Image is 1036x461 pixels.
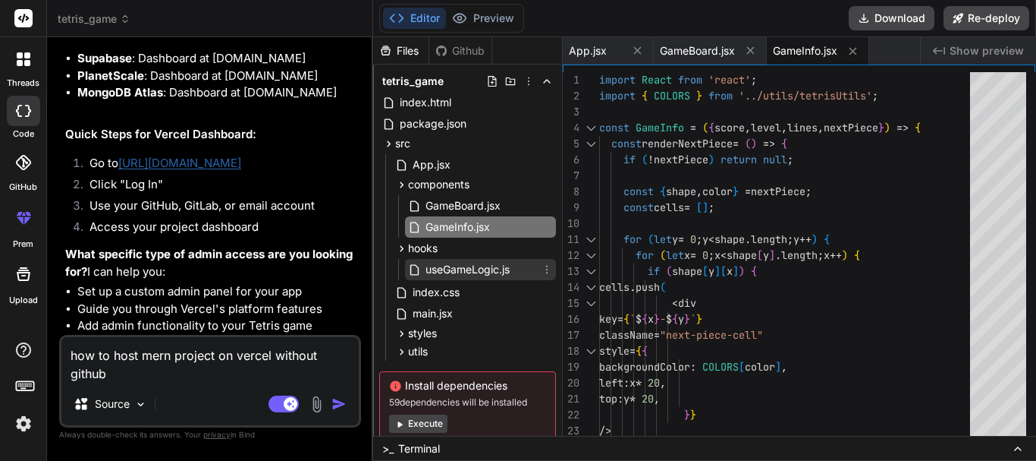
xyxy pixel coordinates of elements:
[702,201,708,214] span: ]
[660,280,666,294] span: (
[77,84,358,102] li: : Dashboard at [DOMAIN_NAME]
[95,396,130,412] p: Source
[629,280,636,294] span: .
[781,137,787,150] span: {
[77,317,358,335] li: Add admin functionality to your Tetris game
[581,248,601,264] div: Click to collapse the range.
[708,153,714,166] span: )
[660,376,666,390] span: ,
[720,153,757,166] span: return
[446,8,520,29] button: Preview
[787,153,793,166] span: ;
[708,264,714,278] span: y
[714,121,745,134] span: score
[769,248,775,262] span: ]
[745,232,751,246] span: .
[720,264,727,278] span: [
[943,6,1029,30] button: Re-deploy
[684,201,690,214] span: =
[733,264,739,278] span: ]
[599,121,629,134] span: const
[629,344,636,358] span: =
[950,43,1024,58] span: Show preview
[745,360,775,374] span: color
[77,301,358,318] li: Guide you through Vercel's platform features
[648,376,660,390] span: 20
[799,232,812,246] span: ++
[623,201,654,214] span: const
[77,51,132,65] strong: Supabase
[642,73,672,87] span: React
[563,104,579,120] div: 3
[581,136,601,152] div: Click to collapse the range.
[781,248,818,262] span: length
[708,248,714,262] span: ;
[623,376,629,390] span: :
[134,398,147,411] img: Pick Models
[654,201,684,214] span: cells
[793,232,799,246] span: y
[751,73,757,87] span: ;
[720,248,727,262] span: <
[408,177,469,192] span: components
[702,248,708,262] span: 0
[708,232,714,246] span: <
[398,115,468,133] span: package.json
[331,396,347,412] img: icon
[773,43,837,58] span: GameInfo.jsx
[623,153,636,166] span: if
[429,43,491,58] div: Github
[563,72,579,88] div: 1
[599,312,617,326] span: key
[702,232,708,246] span: y
[690,121,696,134] span: =
[642,344,648,358] span: {
[563,168,579,184] div: 7
[623,392,629,406] span: y
[654,232,672,246] span: let
[599,328,654,342] span: className
[563,423,579,439] div: 23
[684,248,690,262] span: x
[563,327,579,343] div: 17
[690,312,696,326] span: `
[77,50,358,68] li: : Dashboard at [DOMAIN_NAME]
[884,121,890,134] span: )
[648,264,660,278] span: if
[9,181,37,194] label: GitHub
[77,197,358,219] li: Use your GitHub, GitLab, or email account
[648,232,654,246] span: (
[915,121,921,134] span: {
[708,121,714,134] span: {
[642,392,654,406] span: 20
[389,396,546,409] span: 59 dependencies will be installed
[872,89,878,103] span: ;
[581,120,601,136] div: Click to collapse the range.
[751,137,757,150] span: )
[408,344,428,359] span: utils
[77,155,358,176] li: Go to
[636,248,654,262] span: for
[599,392,617,406] span: top
[690,408,696,422] span: }
[672,264,702,278] span: shape
[398,93,453,112] span: index.html
[642,137,733,150] span: renderNextPiece
[599,344,629,358] span: style
[684,312,690,326] span: }
[623,232,642,246] span: for
[818,121,824,134] span: ,
[61,337,359,383] textarea: how to host mern project on vercel without github
[563,88,579,104] div: 2
[65,246,358,280] p: I can help you:
[389,415,447,433] button: Execute
[751,232,787,246] span: length
[854,248,860,262] span: {
[636,312,642,326] span: $
[308,396,325,413] img: attachment
[77,68,358,85] li: : Dashboard at [DOMAIN_NAME]
[678,232,684,246] span: =
[666,264,672,278] span: (
[824,248,830,262] span: x
[745,137,751,150] span: (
